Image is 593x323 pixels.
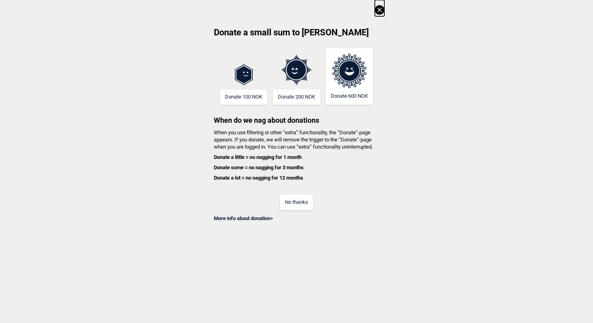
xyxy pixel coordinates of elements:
button: Donate 100 NOK [220,89,267,105]
h3: When do we nag about donations [209,105,384,125]
b: Donate a little = no nagging for 1 month [214,154,302,160]
b: Donate some = no nagging for 3 months [214,164,304,170]
h2: Donate a small sum to [PERSON_NAME] [209,27,384,44]
button: Donate 600 NOK [326,48,373,105]
a: More info about donation> [214,215,273,221]
button: Donate 200 NOK [273,89,320,105]
button: No thanks [280,195,313,210]
b: Donate a lot = no nagging for 12 months [214,175,303,181]
h4: When you use filtering or other “extra” functionality, the “Donate”-page appears. If you donate, ... [209,129,384,182]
